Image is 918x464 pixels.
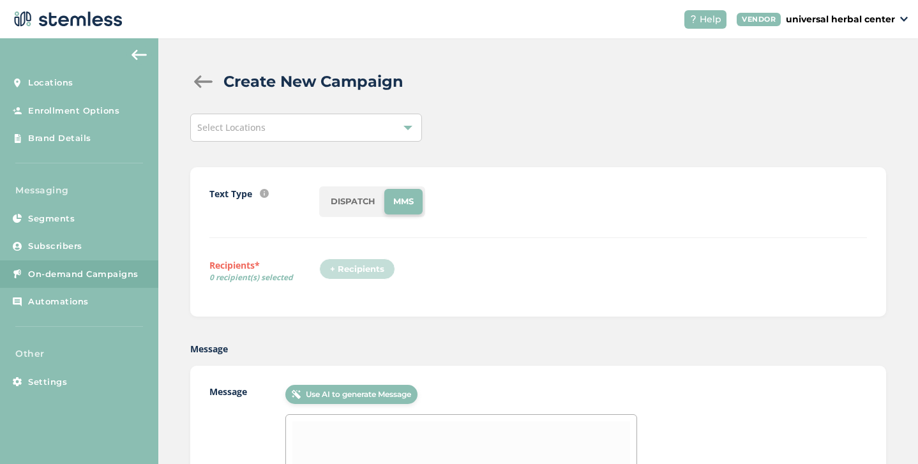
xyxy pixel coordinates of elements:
span: Automations [28,296,89,308]
span: Use AI to generate Message [306,389,411,400]
span: Help [700,13,721,26]
iframe: Chat Widget [854,403,918,464]
li: MMS [384,189,423,214]
img: logo-dark-0685b13c.svg [10,6,123,32]
label: Text Type [209,187,252,200]
li: DISPATCH [322,189,384,214]
span: Subscribers [28,240,82,253]
span: Locations [28,77,73,89]
img: icon-info-236977d2.svg [260,189,269,198]
p: universal herbal center [786,13,895,26]
span: Select Locations [197,121,266,133]
label: Message [190,342,228,355]
label: Recipients* [209,258,319,288]
span: Brand Details [28,132,91,145]
span: Segments [28,213,75,225]
div: VENDOR [737,13,781,26]
span: On-demand Campaigns [28,268,139,281]
span: 0 recipient(s) selected [209,272,319,283]
img: icon-help-white-03924b79.svg [689,15,697,23]
span: Enrollment Options [28,105,119,117]
h2: Create New Campaign [223,70,403,93]
span: Settings [28,376,67,389]
img: icon-arrow-back-accent-c549486e.svg [132,50,147,60]
button: Use AI to generate Message [285,385,418,404]
img: icon_down-arrow-small-66adaf34.svg [900,17,908,22]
